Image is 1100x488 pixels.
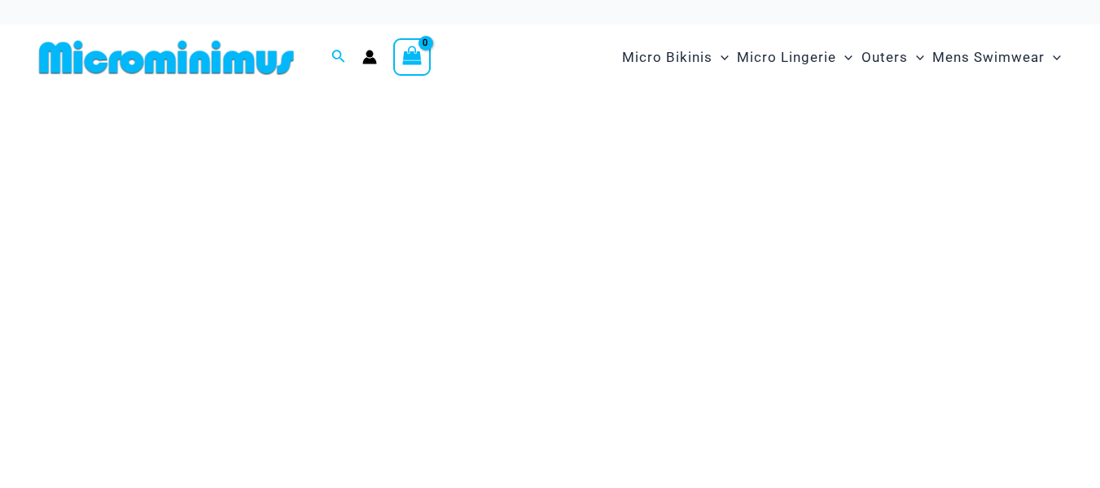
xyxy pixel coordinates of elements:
[908,37,924,78] span: Menu Toggle
[861,37,908,78] span: Outers
[928,33,1065,82] a: Mens SwimwearMenu ToggleMenu Toggle
[362,50,377,64] a: Account icon link
[618,33,733,82] a: Micro BikinisMenu ToggleMenu Toggle
[616,30,1067,85] nav: Site Navigation
[331,47,346,68] a: Search icon link
[393,38,431,76] a: View Shopping Cart, empty
[857,33,928,82] a: OutersMenu ToggleMenu Toggle
[733,33,857,82] a: Micro LingerieMenu ToggleMenu Toggle
[737,37,836,78] span: Micro Lingerie
[932,37,1045,78] span: Mens Swimwear
[712,37,729,78] span: Menu Toggle
[622,37,712,78] span: Micro Bikinis
[33,39,300,76] img: MM SHOP LOGO FLAT
[836,37,852,78] span: Menu Toggle
[1045,37,1061,78] span: Menu Toggle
